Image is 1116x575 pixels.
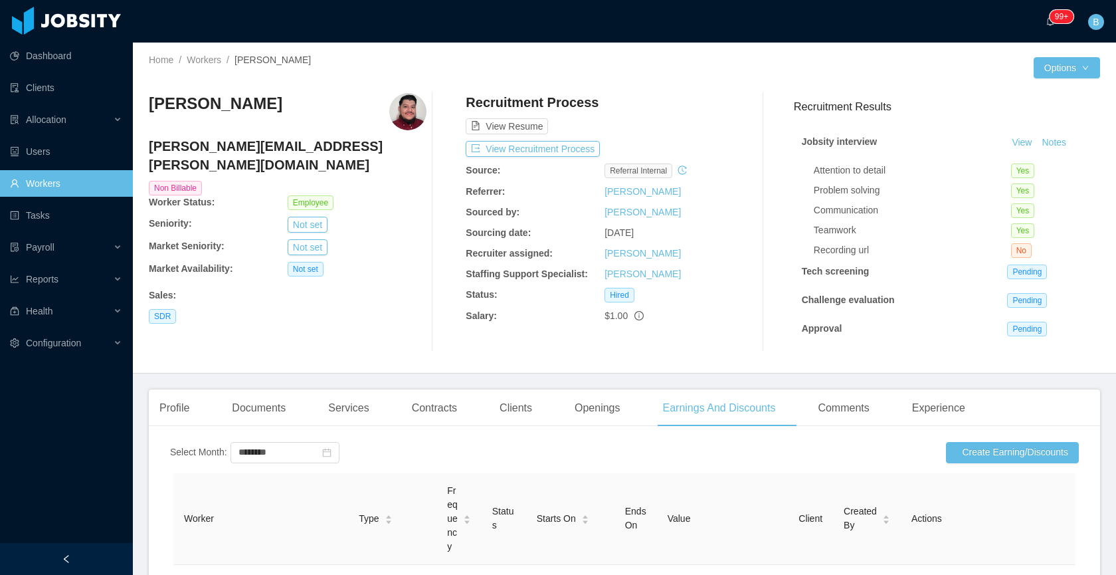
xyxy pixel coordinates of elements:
[10,43,122,69] a: icon: pie-chartDashboard
[466,141,600,157] button: icon: exportView Recruitment Process
[604,269,681,279] a: [PERSON_NAME]
[10,115,19,124] i: icon: solution
[10,170,122,197] a: icon: userWorkers
[170,445,227,459] div: Select Month:
[814,223,1011,237] div: Teamwork
[149,137,426,174] h4: [PERSON_NAME][EMAIL_ADDRESS][PERSON_NAME][DOMAIN_NAME]
[604,248,681,259] a: [PERSON_NAME]
[149,241,225,251] b: Market Seniority:
[882,518,889,522] i: icon: caret-down
[844,505,877,532] span: Created By
[187,55,221,65] a: Workers
[179,55,181,65] span: /
[10,338,19,348] i: icon: setting
[466,248,553,259] b: Recruiter assigned:
[807,390,880,427] div: Comments
[149,93,282,114] h3: [PERSON_NAME]
[489,390,543,427] div: Clients
[604,227,634,238] span: [DATE]
[652,390,787,427] div: Earnings And Discounts
[466,269,588,279] b: Staffing Support Specialist:
[1011,203,1035,218] span: Yes
[802,323,842,334] strong: Approval
[10,275,19,284] i: icon: line-chart
[466,207,519,217] b: Sourced by:
[1011,183,1035,198] span: Yes
[802,294,895,305] strong: Challenge evaluation
[492,506,514,530] span: Status
[10,74,122,101] a: icon: auditClients
[581,513,589,517] i: icon: caret-up
[149,55,173,65] a: Home
[288,217,327,233] button: Not set
[149,309,176,324] span: SDR
[149,390,200,427] div: Profile
[581,518,589,522] i: icon: caret-down
[385,518,392,522] i: icon: caret-down
[537,512,576,526] span: Starts On
[466,310,497,321] b: Salary:
[149,181,202,195] span: Non Billable
[1007,265,1047,279] span: Pending
[463,513,471,522] div: Sort
[466,118,548,134] button: icon: file-textView Resume
[10,306,19,316] i: icon: medicine-box
[389,93,426,130] img: 033bc653-ca11-4ee9-96ef-411afd28ddb7_6821e8de2b416-400w.png
[604,164,672,178] span: Referral internal
[322,448,331,457] i: icon: calendar
[149,290,176,300] b: Sales :
[466,121,548,132] a: icon: file-textView Resume
[946,442,1079,463] button: icon: [object Object]Create Earning/Discounts
[149,197,215,207] b: Worker Status:
[564,390,631,427] div: Openings
[466,186,505,197] b: Referrer:
[882,513,889,517] i: icon: caret-up
[385,513,392,517] i: icon: caret-up
[149,263,233,274] b: Market Availability:
[814,183,1011,197] div: Problem solving
[604,310,628,321] span: $1.00
[288,239,327,255] button: Not set
[798,513,822,524] span: Client
[385,513,393,522] div: Sort
[26,114,66,125] span: Allocation
[1011,223,1035,238] span: Yes
[802,136,878,147] strong: Jobsity interview
[10,138,122,165] a: icon: robotUsers
[10,243,19,252] i: icon: file-protect
[401,390,468,427] div: Contracts
[466,165,500,175] b: Source:
[1007,137,1036,148] a: View
[447,484,458,554] span: Frequency
[26,242,54,253] span: Payroll
[466,289,497,300] b: Status:
[1011,164,1035,178] span: Yes
[288,195,333,210] span: Employee
[814,203,1011,217] div: Communication
[802,266,870,277] strong: Tech screening
[882,513,890,522] div: Sort
[463,513,470,517] i: icon: caret-up
[184,513,214,524] span: Worker
[1046,17,1055,26] i: icon: bell
[466,144,600,154] a: icon: exportView Recruitment Process
[625,506,646,530] span: Ends On
[911,513,942,524] span: Actions
[678,166,687,175] i: icon: history
[814,243,1011,257] div: Recording url
[1050,10,1073,23] sup: 245
[10,202,122,229] a: icon: profileTasks
[234,55,311,65] span: [PERSON_NAME]
[604,186,681,197] a: [PERSON_NAME]
[221,390,296,427] div: Documents
[634,311,644,320] span: info-circle
[26,306,52,316] span: Health
[901,390,976,427] div: Experience
[1007,293,1047,308] span: Pending
[1034,57,1100,78] button: Optionsicon: down
[463,518,470,522] i: icon: caret-down
[227,55,229,65] span: /
[794,98,1100,115] h3: Recruitment Results
[149,218,192,229] b: Seniority:
[318,390,379,427] div: Services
